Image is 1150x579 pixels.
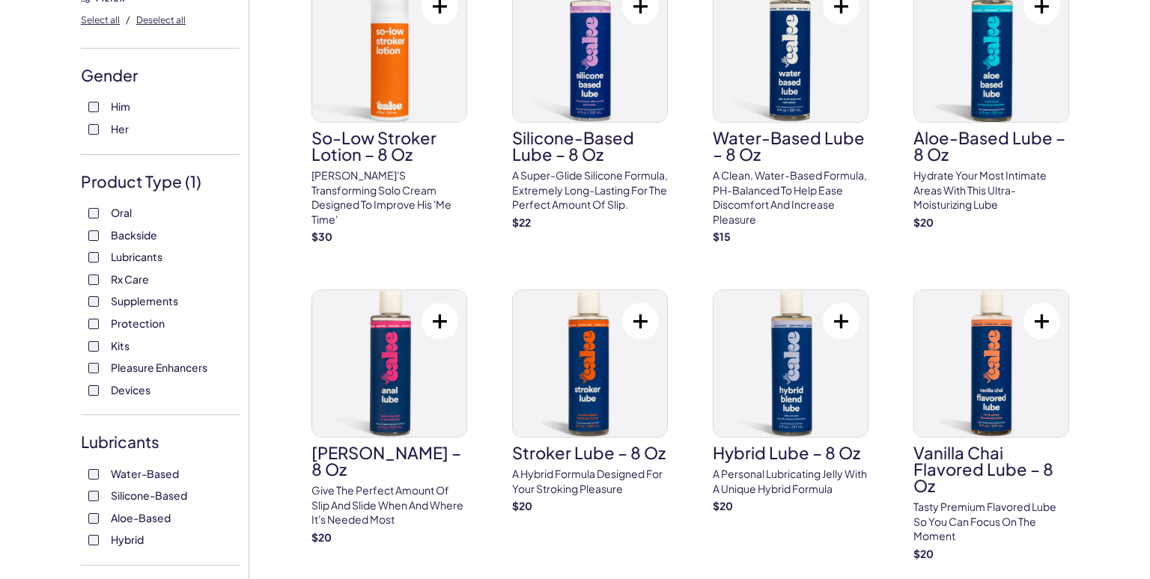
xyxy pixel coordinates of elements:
[111,508,171,527] span: Aloe-Based
[88,385,99,396] input: Devices
[136,14,186,25] span: Deselect all
[311,444,467,477] h3: [PERSON_NAME] – 8 oz
[111,464,179,483] span: Water-Based
[311,530,332,544] strong: $ 20
[512,444,668,461] h3: Stroker Lube – 8 oz
[512,499,532,512] strong: $ 20
[88,296,99,307] input: Supplements
[81,14,120,25] span: Select all
[126,13,130,26] span: /
[111,380,150,399] span: Devices
[512,215,531,229] strong: $ 22
[311,168,467,227] p: [PERSON_NAME]'s transforming solo cream designed to improve his 'me time'
[311,289,467,545] a: Anal Lube – 8 oz[PERSON_NAME] – 8 ozGive the perfect amount of slip and slide when and where it's...
[512,129,668,162] h3: Silicone-Based Lube – 8 oz
[111,225,157,245] span: Backside
[111,119,129,138] span: Her
[88,341,99,352] input: Kits
[111,291,178,310] span: Supplements
[713,467,868,496] p: A personal lubricating jelly with a unique hybrid formula
[111,530,144,549] span: Hybrid
[311,483,467,527] p: Give the perfect amount of slip and slide when and where it's needed most
[88,275,99,285] input: Rx Care
[88,230,99,241] input: Backside
[111,358,207,377] span: Pleasure Enhancers
[111,203,132,222] span: Oral
[88,252,99,263] input: Lubricants
[312,290,466,437] img: Anal Lube – 8 oz
[713,230,731,243] strong: $ 15
[88,535,99,545] input: Hybrid
[311,230,332,243] strong: $ 30
[81,7,120,31] button: Select all
[111,485,187,505] span: Silicone-Based
[713,444,868,461] h3: Hybrid Lube – 8 oz
[714,290,868,437] img: Hybrid Lube – 8 oz
[111,313,165,333] span: Protection
[88,491,99,501] input: Silicone-Based
[713,499,733,512] strong: $ 20
[88,469,99,480] input: Water-Based
[88,363,99,373] input: Pleasure Enhancers
[513,290,667,437] img: Stroker Lube – 8 oz
[913,129,1069,162] h3: Aloe-Based Lube – 8 oz
[88,208,99,218] input: Oral
[111,96,130,116] span: Him
[88,124,99,135] input: Her
[88,102,99,112] input: Him
[913,168,1069,212] p: Hydrate your most intimate areas with this ultra-moisturizing lube
[913,444,1069,494] h3: Vanilla Chai Flavored Lube – 8 oz
[713,289,868,514] a: Hybrid Lube – 8 ozHybrid Lube – 8 ozA personal lubricating jelly with a unique hybrid formula$20
[512,168,668,212] p: A super-glide silicone formula, extremely long-lasting for the perfect amount of slip.
[512,467,668,496] p: A hybrid formula designed for your stroking pleasure
[111,336,130,355] span: Kits
[88,319,99,329] input: Protection
[111,247,162,266] span: Lubricants
[713,129,868,162] h3: Water-Based Lube – 8 oz
[311,129,467,162] h3: So-Low Stroker Lotion – 8 oz
[88,513,99,524] input: Aloe-Based
[136,7,186,31] button: Deselect all
[913,500,1069,544] p: Tasty premium flavored lube so you can focus on the moment
[111,269,149,289] span: Rx Care
[913,289,1069,561] a: Vanilla Chai Flavored Lube – 8 ozVanilla Chai Flavored Lube – 8 ozTasty premium flavored lube so ...
[512,289,668,514] a: Stroker Lube – 8 ozStroker Lube – 8 ozA hybrid formula designed for your stroking pleasure$20
[913,547,934,560] strong: $ 20
[713,168,868,227] p: A clean, water-based formula, pH-balanced to help ease discomfort and increase pleasure
[914,290,1068,437] img: Vanilla Chai Flavored Lube – 8 oz
[913,215,934,229] strong: $ 20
